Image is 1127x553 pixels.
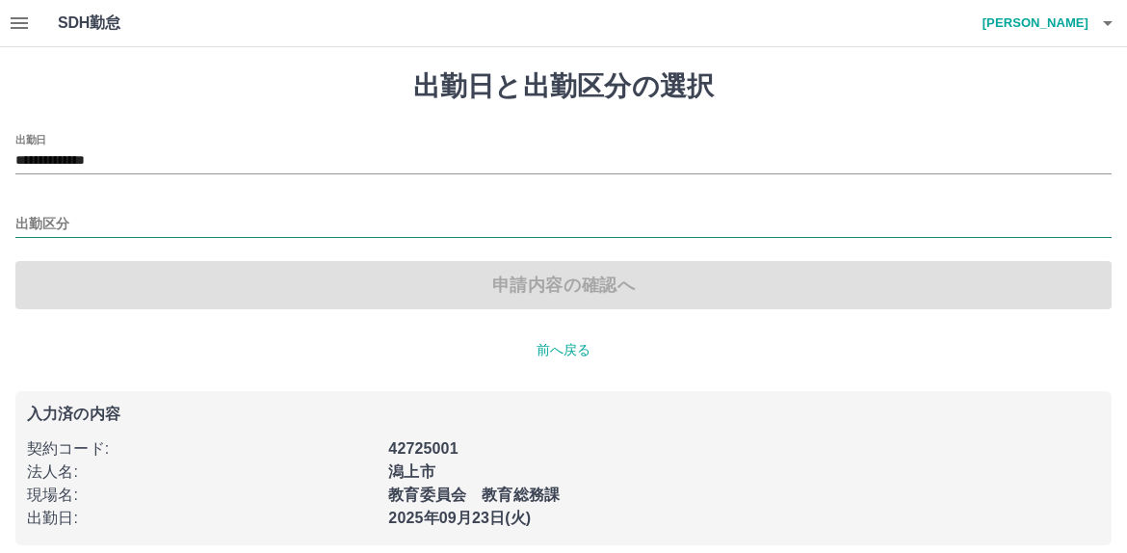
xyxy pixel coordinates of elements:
[27,461,377,484] p: 法人名 :
[15,340,1112,360] p: 前へ戻る
[27,507,377,530] p: 出勤日 :
[27,484,377,507] p: 現場名 :
[15,132,46,146] label: 出勤日
[388,487,560,503] b: 教育委員会 教育総務課
[15,70,1112,103] h1: 出勤日と出勤区分の選択
[388,510,531,526] b: 2025年09月23日(火)
[27,407,1100,422] p: 入力済の内容
[388,440,458,457] b: 42725001
[27,437,377,461] p: 契約コード :
[388,463,434,480] b: 潟上市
